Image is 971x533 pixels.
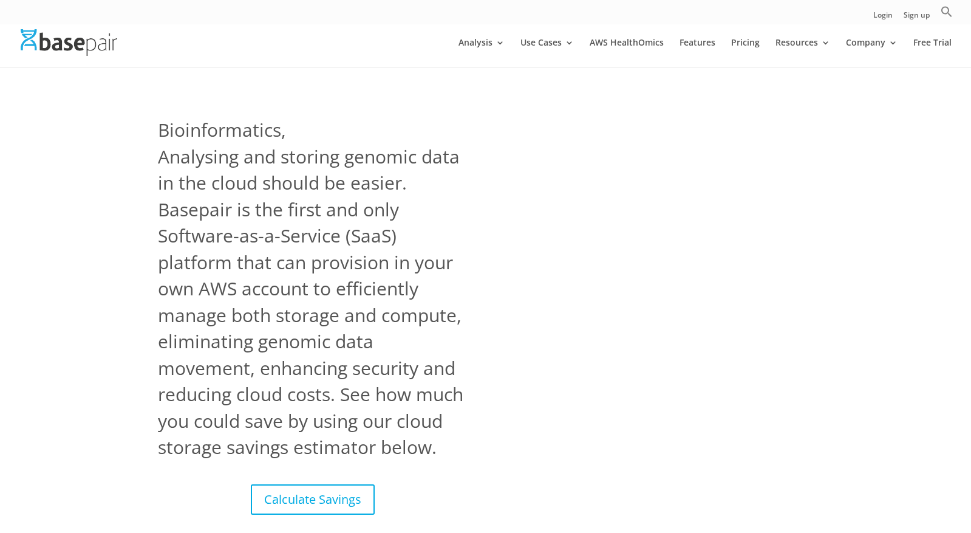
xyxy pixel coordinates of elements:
[731,38,760,67] a: Pricing
[503,117,813,419] iframe: Basepair - NGS Analysis Simplified
[775,38,830,67] a: Resources
[158,143,468,461] span: Analysing and storing genomic data in the cloud should be easier. Basepair is the first and only ...
[520,38,574,67] a: Use Cases
[21,29,117,55] img: Basepair
[941,5,953,24] a: Search Icon Link
[158,117,286,143] span: Bioinformatics,
[941,5,953,18] svg: Search
[680,38,715,67] a: Features
[846,38,898,67] a: Company
[873,12,893,24] a: Login
[251,484,375,515] a: Calculate Savings
[904,12,930,24] a: Sign up
[458,38,505,67] a: Analysis
[913,38,952,67] a: Free Trial
[590,38,664,67] a: AWS HealthOmics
